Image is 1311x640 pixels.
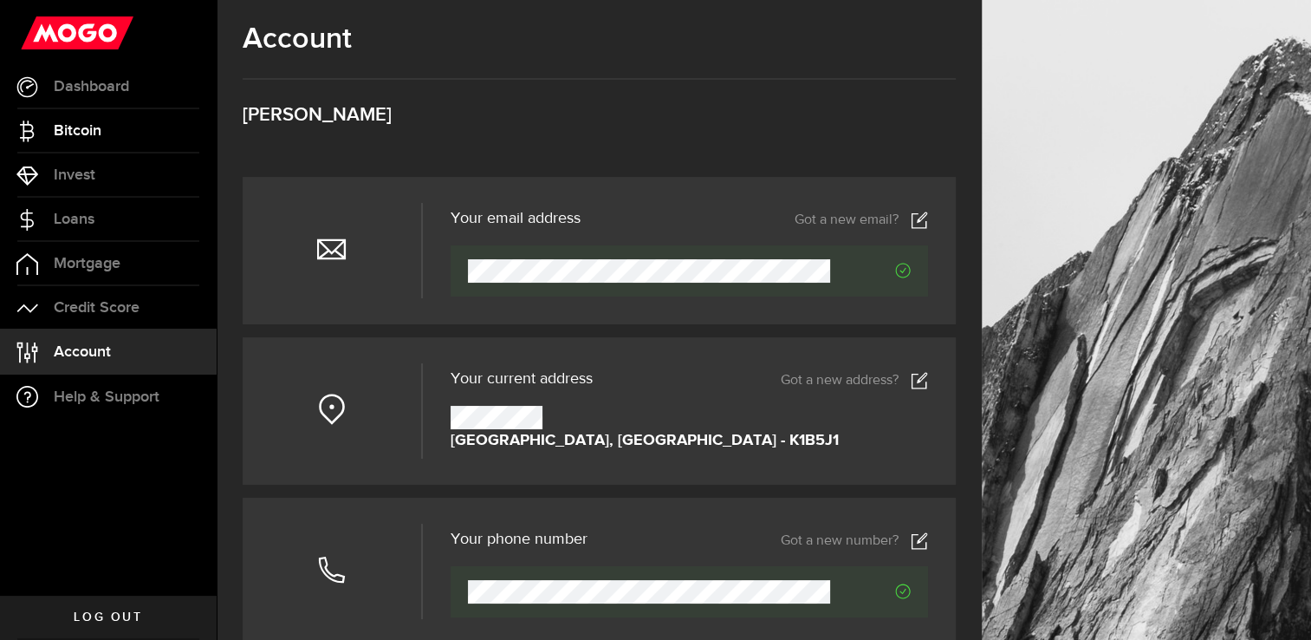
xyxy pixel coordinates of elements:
[451,532,587,547] h3: Your phone number
[781,532,928,550] a: Got a new number?
[54,300,140,316] span: Credit Score
[830,263,911,278] span: Verified
[54,212,94,227] span: Loans
[243,22,956,56] h1: Account
[451,429,839,453] strong: [GEOGRAPHIC_DATA], [GEOGRAPHIC_DATA] - K1B5J1
[54,256,120,271] span: Mortgage
[54,344,111,360] span: Account
[74,611,142,624] span: Log out
[451,371,593,387] span: Your current address
[54,79,129,95] span: Dashboard
[54,167,95,183] span: Invest
[54,123,101,139] span: Bitcoin
[243,106,956,125] h3: [PERSON_NAME]
[14,7,66,59] button: Open LiveChat chat widget
[781,372,928,389] a: Got a new address?
[830,584,911,599] span: Verified
[54,389,159,405] span: Help & Support
[451,211,581,226] h3: Your email address
[795,212,928,229] a: Got a new email?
